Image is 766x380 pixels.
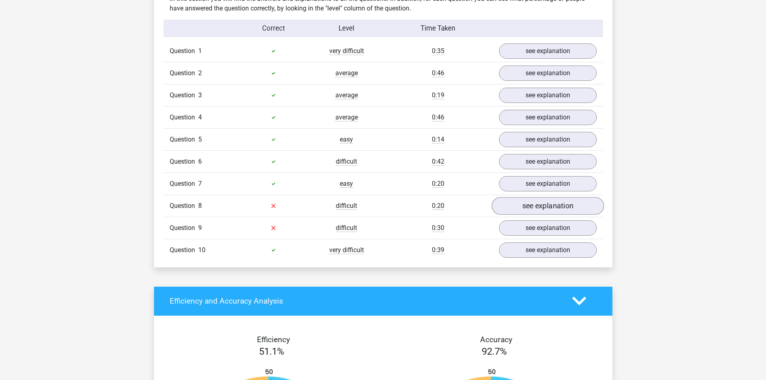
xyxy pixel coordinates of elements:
span: 0:39 [432,246,444,254]
span: 51.1% [259,346,284,357]
span: Question [170,135,198,144]
span: 92.7% [482,346,507,357]
a: see explanation [499,43,597,59]
div: Time Taken [383,23,493,33]
span: 9 [198,224,202,232]
span: Question [170,223,198,233]
span: average [335,91,358,99]
span: very difficult [329,47,364,55]
div: Correct [237,23,310,33]
a: see explanation [499,110,597,125]
span: Question [170,245,198,255]
span: 4 [198,113,202,121]
span: difficult [336,202,357,210]
span: average [335,69,358,77]
span: 0:19 [432,91,444,99]
span: 2 [198,69,202,77]
span: 7 [198,180,202,187]
span: 1 [198,47,202,55]
span: easy [340,180,353,188]
span: Question [170,113,198,122]
h4: Efficiency and Accuracy Analysis [170,296,560,306]
a: see explanation [499,66,597,81]
span: 6 [198,158,202,165]
a: see explanation [491,197,604,215]
span: 3 [198,91,202,99]
span: 0:46 [432,113,444,121]
a: see explanation [499,154,597,169]
h4: Accuracy [392,335,600,344]
span: 0:35 [432,47,444,55]
h4: Efficiency [170,335,377,344]
a: see explanation [499,220,597,236]
div: Level [310,23,383,33]
span: 10 [198,246,205,254]
span: 8 [198,202,202,210]
a: see explanation [499,242,597,258]
span: Question [170,179,198,189]
span: 0:30 [432,224,444,232]
span: 0:14 [432,136,444,144]
span: Question [170,201,198,211]
span: easy [340,136,353,144]
span: 0:20 [432,202,444,210]
span: Question [170,68,198,78]
span: 5 [198,136,202,143]
span: Question [170,46,198,56]
a: see explanation [499,132,597,147]
span: Question [170,90,198,100]
span: very difficult [329,246,364,254]
a: see explanation [499,88,597,103]
a: see explanation [499,176,597,191]
span: difficult [336,224,357,232]
span: average [335,113,358,121]
span: Question [170,157,198,166]
span: difficult [336,158,357,166]
span: 0:20 [432,180,444,188]
span: 0:46 [432,69,444,77]
span: 0:42 [432,158,444,166]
